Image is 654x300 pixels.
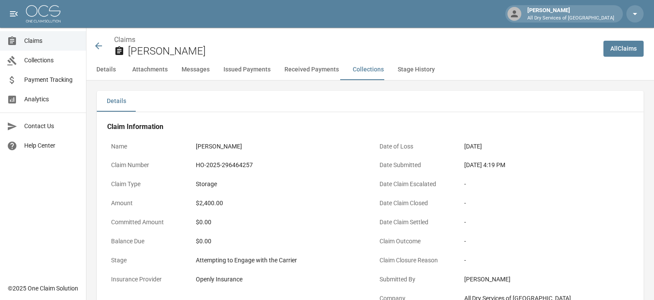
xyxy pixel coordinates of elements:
button: open drawer [5,5,22,23]
p: Submitted By [376,271,453,288]
p: All Dry Services of [GEOGRAPHIC_DATA] [527,15,614,22]
img: ocs-logo-white-transparent.png [26,5,61,23]
div: [DATE] 4:19 PM [464,161,630,170]
a: Claims [114,35,135,44]
p: Date Submitted [376,157,453,174]
p: Claim Type [107,176,185,193]
div: - [464,218,630,227]
div: [PERSON_NAME] [464,275,630,284]
p: Date Claim Settled [376,214,453,231]
span: Contact Us [24,122,79,131]
p: Claim Outcome [376,233,453,250]
span: Analytics [24,95,79,104]
div: [DATE] [464,142,630,151]
button: Attachments [125,59,175,80]
p: Balance Due [107,233,185,250]
button: Issued Payments [217,59,278,80]
div: $2,400.00 [196,199,361,208]
nav: breadcrumb [114,35,597,45]
h2: [PERSON_NAME] [128,45,597,58]
p: Date Claim Escalated [376,176,453,193]
p: Claim Number [107,157,185,174]
button: Messages [175,59,217,80]
span: Help Center [24,141,79,150]
button: Collections [346,59,391,80]
div: Openly Insurance [196,275,361,284]
div: HO-2025-296464257 [196,161,361,170]
div: - [464,256,630,265]
p: Insurance Provider [107,271,185,288]
p: Claim Closure Reason [376,252,453,269]
div: [PERSON_NAME] [524,6,618,22]
div: © 2025 One Claim Solution [8,284,78,293]
div: [PERSON_NAME] [196,142,361,151]
p: Name [107,138,185,155]
p: Amount [107,195,185,212]
div: $0.00 [196,218,361,227]
div: Attempting to Engage with the Carrier [196,256,361,265]
button: Details [97,91,136,112]
div: Storage [196,180,361,189]
p: Stage [107,252,185,269]
div: anchor tabs [86,59,654,80]
a: AllClaims [603,41,644,57]
p: Date Claim Closed [376,195,453,212]
div: $0.00 [196,237,361,246]
span: Payment Tracking [24,75,79,84]
span: Collections [24,56,79,65]
p: Committed Amount [107,214,185,231]
button: Details [86,59,125,80]
h4: Claim Information [107,123,633,131]
p: Date of Loss [376,138,453,155]
button: Received Payments [278,59,346,80]
div: details tabs [97,91,644,112]
div: - [464,237,630,246]
div: - [464,199,630,208]
div: - [464,180,630,189]
span: Claims [24,36,79,45]
button: Stage History [391,59,442,80]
